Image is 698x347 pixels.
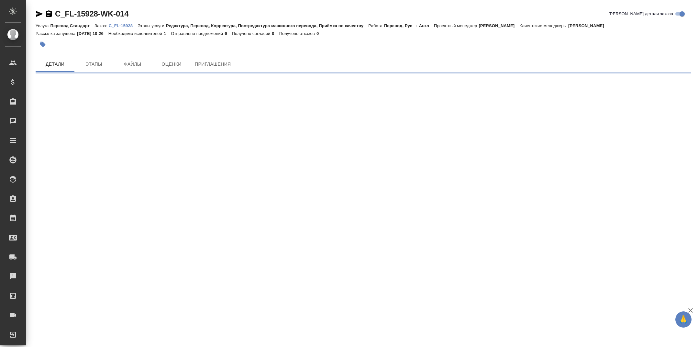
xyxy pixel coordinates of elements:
[77,31,108,36] p: [DATE] 10:26
[138,23,166,28] p: Этапы услуги
[164,31,171,36] p: 1
[55,9,128,18] a: C_FL-15928-WK-014
[479,23,519,28] p: [PERSON_NAME]
[108,31,164,36] p: Необходимо исполнителей
[678,313,689,326] span: 🙏
[78,60,109,68] span: Этапы
[109,23,138,28] a: C_FL-15928
[195,60,231,68] span: Приглашения
[272,31,279,36] p: 0
[39,60,71,68] span: Детали
[117,60,148,68] span: Файлы
[384,23,434,28] p: Перевод, Рус → Англ
[368,23,384,28] p: Работа
[232,31,272,36] p: Получено согласий
[171,31,225,36] p: Отправлено предложений
[45,10,53,18] button: Скопировать ссылку
[36,37,50,51] button: Добавить тэг
[279,31,316,36] p: Получено отказов
[36,10,43,18] button: Скопировать ссылку для ЯМессенджера
[94,23,108,28] p: Заказ:
[519,23,568,28] p: Клиентские менеджеры
[50,23,94,28] p: Перевод Стандарт
[166,23,368,28] p: Редактура, Перевод, Корректура, Постредактура машинного перевода, Приёмка по качеству
[609,11,673,17] span: [PERSON_NAME] детали заказа
[225,31,232,36] p: 6
[316,31,324,36] p: 0
[36,23,50,28] p: Услуга
[36,31,77,36] p: Рассылка запущена
[568,23,609,28] p: [PERSON_NAME]
[434,23,479,28] p: Проектный менеджер
[675,311,692,328] button: 🙏
[156,60,187,68] span: Оценки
